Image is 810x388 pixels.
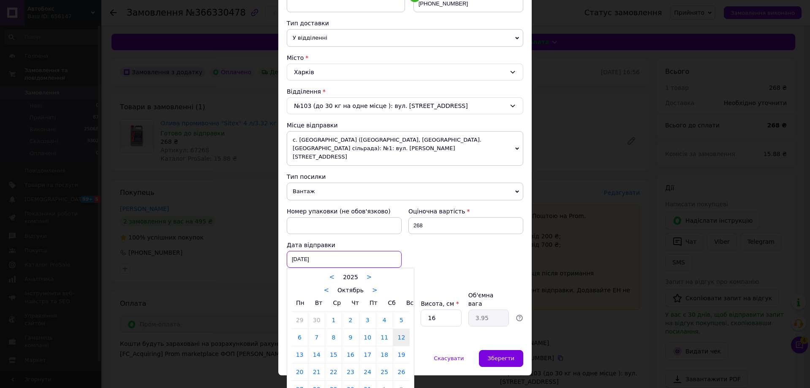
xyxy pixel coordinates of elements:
a: 21 [308,364,325,380]
a: 3 [359,312,376,329]
a: 11 [376,329,393,346]
span: Вс [406,299,413,306]
a: 8 [325,329,342,346]
span: Пт [370,299,378,306]
a: > [372,286,378,294]
a: 7 [308,329,325,346]
a: 29 [291,312,308,329]
a: 1 [325,312,342,329]
span: Пн [296,299,304,306]
a: 5 [393,312,410,329]
a: 19 [393,346,410,363]
span: Вт [315,299,323,306]
a: 6 [291,329,308,346]
a: 4 [376,312,393,329]
span: 2025 [343,274,358,280]
a: 23 [342,364,359,380]
span: Зберегти [488,355,514,361]
span: Чт [351,299,359,306]
a: 13 [291,346,308,363]
a: 22 [325,364,342,380]
a: 12 [393,329,410,346]
span: Ср [333,299,341,306]
a: > [367,273,372,281]
a: 15 [325,346,342,363]
a: < [324,286,329,294]
a: 2 [342,312,359,329]
a: 9 [342,329,359,346]
a: 17 [359,346,376,363]
a: 14 [308,346,325,363]
a: 18 [376,346,393,363]
a: < [329,273,335,281]
span: Сб [388,299,396,306]
span: Скасувати [434,355,464,361]
a: 30 [308,312,325,329]
a: 16 [342,346,359,363]
a: 20 [291,364,308,380]
a: 10 [359,329,376,346]
span: Октябрь [337,287,364,294]
a: 24 [359,364,376,380]
a: 26 [393,364,410,380]
a: 25 [376,364,393,380]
